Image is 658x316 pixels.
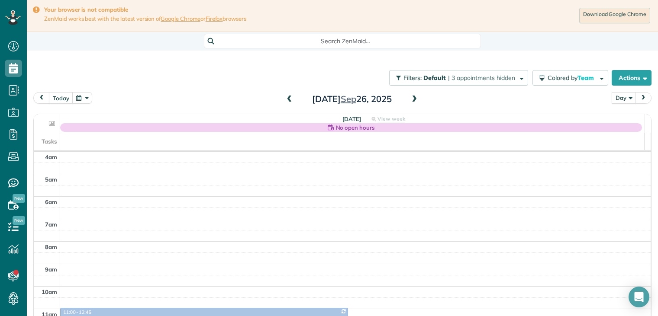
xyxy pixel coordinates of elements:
span: No open hours [336,123,375,132]
span: 6am [45,198,57,205]
button: prev [33,92,50,104]
button: Actions [612,70,652,86]
span: Filters: [403,74,422,82]
span: 9am [45,266,57,273]
span: 10am [42,288,57,295]
span: View week [377,115,405,122]
button: next [635,92,652,104]
h2: [DATE] 26, 2025 [298,94,406,104]
span: 11:00 - 12:45 [63,309,91,315]
span: [DATE] [342,115,361,122]
span: Default [423,74,446,82]
span: ZenMaid works best with the latest version of or browsers [44,15,246,22]
span: 8am [45,243,57,250]
strong: Your browser is not compatible [44,6,246,13]
button: Filters: Default | 3 appointments hidden [389,70,528,86]
a: Filters: Default | 3 appointments hidden [385,70,528,86]
span: Team [577,74,595,82]
button: Colored byTeam [532,70,608,86]
span: New [13,194,25,203]
span: | 3 appointments hidden [448,74,515,82]
span: 4am [45,153,57,160]
span: New [13,216,25,225]
a: Google Chrome [161,15,200,22]
button: today [49,92,73,104]
span: 7am [45,221,57,228]
a: Firefox [206,15,223,22]
span: 5am [45,176,57,183]
span: Tasks [42,138,57,145]
button: Day [612,92,636,104]
span: Colored by [548,74,597,82]
a: Download Google Chrome [579,8,650,23]
div: Open Intercom Messenger [629,287,649,307]
span: Sep [341,93,356,104]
